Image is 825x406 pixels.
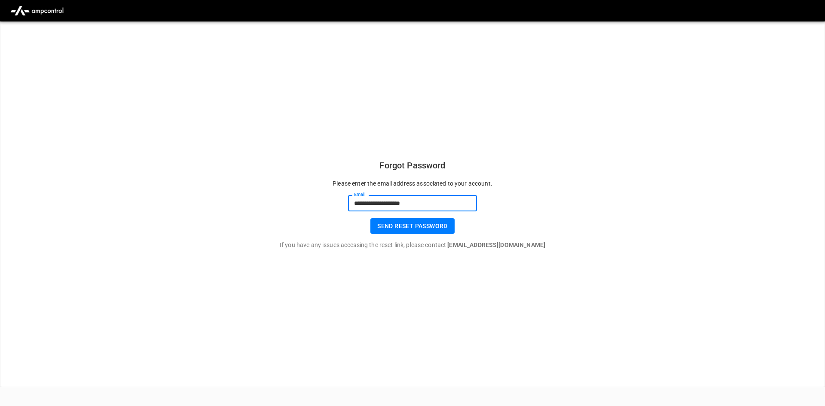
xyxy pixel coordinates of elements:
label: Email [354,191,365,198]
p: If you have any issues accessing the reset link, please contact [280,241,545,250]
p: Please enter the email address associated to your account. [333,179,492,188]
b: [EMAIL_ADDRESS][DOMAIN_NAME] [447,241,545,248]
button: Send reset password [370,218,455,234]
img: ampcontrol.io logo [7,3,67,19]
h6: Forgot Password [379,159,445,172]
